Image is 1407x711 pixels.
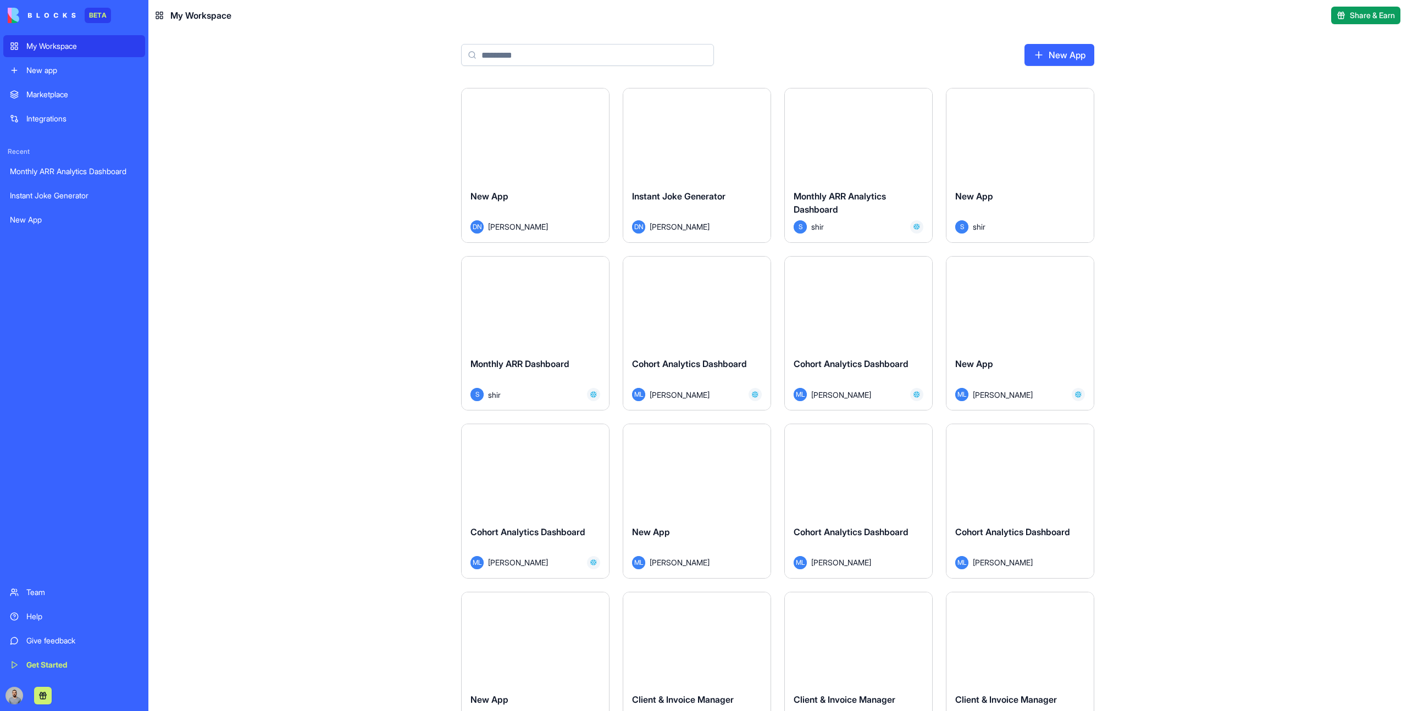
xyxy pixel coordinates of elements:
[632,220,645,234] span: DN
[3,35,145,57] a: My Workspace
[470,526,585,537] span: Cohort Analytics Dashboard
[955,556,968,569] span: ML
[794,694,895,705] span: Client & Invoice Manager
[650,221,710,232] span: [PERSON_NAME]
[26,65,139,76] div: New app
[8,8,111,23] a: BETA
[946,256,1094,411] a: New AppML[PERSON_NAME]
[1331,7,1400,24] button: Share & Earn
[10,190,139,201] div: Instant Joke Generator
[3,160,145,182] a: Monthly ARR Analytics Dashboard
[470,388,484,401] span: S
[26,113,139,124] div: Integrations
[955,694,1057,705] span: Client & Invoice Manager
[784,424,933,579] a: Cohort Analytics DashboardML[PERSON_NAME]
[632,388,645,401] span: ML
[955,220,968,234] span: S
[632,526,670,537] span: New App
[784,88,933,243] a: Monthly ARR Analytics DashboardSshir
[470,694,508,705] span: New App
[170,9,231,22] span: My Workspace
[632,358,747,369] span: Cohort Analytics Dashboard
[26,611,139,622] div: Help
[488,221,548,232] span: [PERSON_NAME]
[470,556,484,569] span: ML
[26,89,139,100] div: Marketplace
[794,388,807,401] span: ML
[3,630,145,652] a: Give feedback
[488,389,501,401] span: shir
[955,358,993,369] span: New App
[973,389,1033,401] span: [PERSON_NAME]
[8,8,76,23] img: logo
[5,687,23,704] img: image_123650291_bsq8ao.jpg
[946,88,1094,243] a: New AppSshir
[632,191,725,202] span: Instant Joke Generator
[3,209,145,231] a: New App
[946,424,1094,579] a: Cohort Analytics DashboardML[PERSON_NAME]
[590,559,597,566] img: snowflake-bug-color-rgb_2x_aezrrj.png
[26,659,139,670] div: Get Started
[26,587,139,598] div: Team
[794,220,807,234] span: S
[461,256,610,411] a: Monthly ARR DashboardSshir
[1075,391,1082,398] img: snowflake-bug-color-rgb_2x_aezrrj.png
[650,557,710,568] span: [PERSON_NAME]
[470,358,569,369] span: Monthly ARR Dashboard
[3,147,145,156] span: Recent
[955,388,968,401] span: ML
[752,391,758,398] img: snowflake-bug-color-rgb_2x_aezrrj.png
[461,88,610,243] a: New AppDN[PERSON_NAME]
[3,581,145,603] a: Team
[1350,10,1395,21] span: Share & Earn
[590,391,597,398] img: snowflake-bug-color-rgb_2x_aezrrj.png
[470,220,484,234] span: DN
[794,556,807,569] span: ML
[955,526,1070,537] span: Cohort Analytics Dashboard
[26,41,139,52] div: My Workspace
[488,557,548,568] span: [PERSON_NAME]
[623,256,771,411] a: Cohort Analytics DashboardML[PERSON_NAME]
[811,557,871,568] span: [PERSON_NAME]
[3,59,145,81] a: New app
[632,556,645,569] span: ML
[973,557,1033,568] span: [PERSON_NAME]
[1024,44,1094,66] a: New App
[26,635,139,646] div: Give feedback
[913,224,920,230] img: snowflake-bug-color-rgb_2x_aezrrj.png
[10,166,139,177] div: Monthly ARR Analytics Dashboard
[632,694,734,705] span: Client & Invoice Manager
[784,256,933,411] a: Cohort Analytics DashboardML[PERSON_NAME]
[913,391,920,398] img: snowflake-bug-color-rgb_2x_aezrrj.png
[794,358,909,369] span: Cohort Analytics Dashboard
[811,389,871,401] span: [PERSON_NAME]
[3,654,145,676] a: Get Started
[650,389,710,401] span: [PERSON_NAME]
[3,108,145,130] a: Integrations
[794,526,909,537] span: Cohort Analytics Dashboard
[973,221,985,232] span: shir
[85,8,111,23] div: BETA
[10,214,139,225] div: New App
[955,191,993,202] span: New App
[623,424,771,579] a: New AppML[PERSON_NAME]
[461,424,610,579] a: Cohort Analytics DashboardML[PERSON_NAME]
[3,185,145,207] a: Instant Joke Generator
[3,84,145,105] a: Marketplace
[794,191,886,215] span: Monthly ARR Analytics Dashboard
[470,191,508,202] span: New App
[623,88,771,243] a: Instant Joke GeneratorDN[PERSON_NAME]
[811,221,824,232] span: shir
[3,606,145,627] a: Help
